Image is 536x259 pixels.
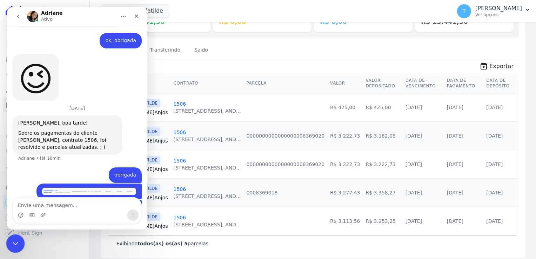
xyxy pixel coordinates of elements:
[93,26,135,41] div: ok, obrigada
[406,190,422,195] a: [DATE]
[3,129,87,143] a: Crédito
[363,93,403,121] td: R$ 425,00
[406,218,422,224] a: [DATE]
[174,221,241,228] div: [STREET_ADDRESS], AND...
[174,129,186,135] a: 1506
[3,114,87,128] a: Transferências
[3,21,87,35] a: Visão Geral
[486,133,503,139] a: [DATE]
[22,205,28,211] button: Selecionador de GIF
[483,73,518,93] th: Data de Depósito
[486,218,503,224] a: [DATE]
[327,178,363,207] td: R$ 3.277,43
[3,67,87,81] a: Lotes
[327,150,363,178] td: R$ 3.222,73
[363,150,403,178] td: R$ 3.222,73
[444,73,484,93] th: Data de Pagamento
[6,177,135,193] div: Thayna diz…
[447,190,463,195] a: [DATE]
[174,107,241,114] div: [STREET_ADDRESS], AND...
[149,41,182,60] a: Transferindo
[101,4,169,18] button: Arte Vila Matilde
[363,73,403,93] th: Valor Depositado
[406,133,422,139] a: [DATE]
[120,202,132,214] button: Enviar uma mensagem
[327,207,363,235] td: R$ 3.113,56
[123,3,136,15] div: Fechar
[246,161,324,167] a: 0000000000000000008369020
[7,7,147,230] iframe: Intercom live chat
[174,215,186,220] a: 1506
[174,193,241,200] div: [STREET_ADDRESS], AND...
[34,9,46,16] p: Ativo
[102,160,135,176] div: obrigada
[480,62,488,71] i: unarchive
[6,160,135,177] div: Thayna diz…
[6,108,135,160] div: Adriane diz…
[171,73,244,93] th: Contrato
[463,9,466,14] span: T
[246,133,324,139] a: 0000000000000000008369020
[174,186,186,192] a: 1506
[174,101,186,107] a: 1506
[138,241,188,246] b: todos(as) os(as) 5
[3,98,87,112] a: Minha Carteira
[11,205,16,211] button: Selecionador de Emoji
[475,5,522,12] p: [PERSON_NAME]
[98,30,129,37] div: ok, obrigada
[363,178,403,207] td: R$ 3.358,27
[6,108,115,148] div: [PERSON_NAME], boa tarde!Sobre os pagamentos do cliente [PERSON_NAME], contrato 1506, foi resolvi...
[3,211,87,225] a: Conta Hent
[174,164,241,171] div: [STREET_ADDRESS], AND...
[193,41,209,60] a: Saldo
[475,12,522,18] p: Ver opções
[6,47,52,93] div: wink
[6,47,135,99] div: Adriane diz…
[110,3,123,16] button: Início
[6,26,135,47] div: Thayna diz…
[11,113,109,120] div: [PERSON_NAME], boa tarde!
[486,161,503,167] a: [DATE]
[3,160,87,174] a: Troca de Arquivos
[33,205,39,211] button: Upload do anexo
[447,133,463,139] a: [DATE]
[363,207,403,235] td: R$ 3.253,25
[406,105,422,110] a: [DATE]
[474,62,519,72] a: unarchive Exportar
[403,73,444,93] th: Data de Vencimento
[447,105,463,110] a: [DATE]
[327,73,363,93] th: Valor
[107,165,129,172] div: obrigada
[486,190,503,195] a: [DATE]
[489,62,514,71] span: Exportar
[327,93,363,121] td: R$ 425,00
[174,158,186,164] a: 1506
[447,218,463,224] a: [DATE]
[447,161,463,167] a: [DATE]
[451,1,536,21] button: T [PERSON_NAME] Ver opções
[363,121,403,150] td: R$ 3.182,05
[116,240,208,247] p: Exibindo parcelas
[406,161,422,167] a: [DATE]
[11,123,109,144] div: Sobre os pagamentos do cliente [PERSON_NAME], contrato 1506, foi resolvido e parcelas atualizadas...
[3,145,87,159] a: Negativação
[243,73,327,93] th: Parcela
[3,195,87,209] a: Recebíveis
[174,136,241,143] div: [STREET_ADDRESS], AND...
[11,149,53,153] div: Adriane • Há 18min
[486,105,503,110] a: [DATE]
[6,99,135,108] div: [DATE]
[6,234,25,253] iframe: Intercom live chat
[6,184,84,192] div: Plataformas
[3,36,87,51] a: Contratos
[327,121,363,150] td: R$ 3.222,73
[11,55,46,89] div: wink
[3,83,87,97] a: Clientes
[246,190,277,195] a: 0008369018
[6,191,134,202] textarea: Envie uma mensagem...
[3,52,87,66] a: Parcelas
